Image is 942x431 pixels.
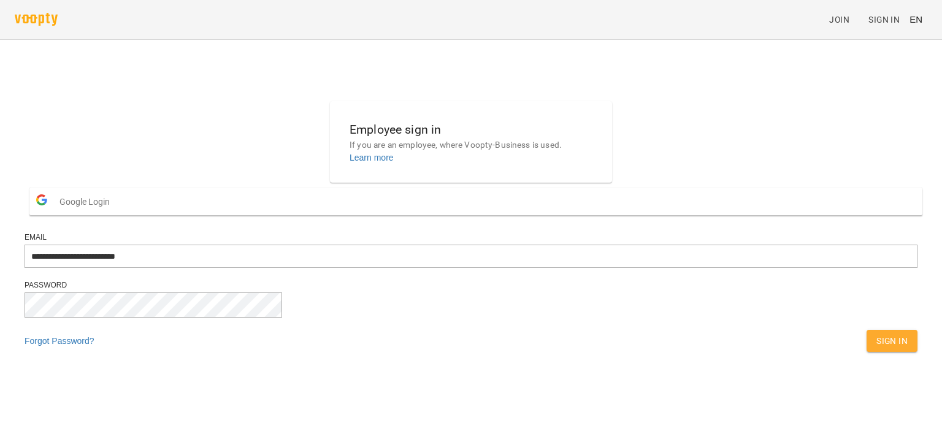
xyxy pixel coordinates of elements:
[867,330,917,352] button: Sign In
[824,9,863,31] a: Join
[59,189,116,214] span: Google Login
[15,13,58,26] img: voopty.png
[25,280,917,291] div: Password
[876,334,908,348] span: Sign In
[829,12,849,27] span: Join
[868,12,900,27] span: Sign In
[905,8,927,31] button: EN
[863,9,905,31] a: Sign In
[29,188,922,215] button: Google Login
[25,232,917,243] div: Email
[350,139,592,151] p: If you are an employee, where Voopty-Business is used.
[350,120,592,139] h6: Employee sign in
[340,110,602,174] button: Employee sign inIf you are an employee, where Voopty-Business is used.Learn more
[350,153,394,162] a: Learn more
[25,336,94,346] a: Forgot Password?
[909,13,922,26] span: EN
